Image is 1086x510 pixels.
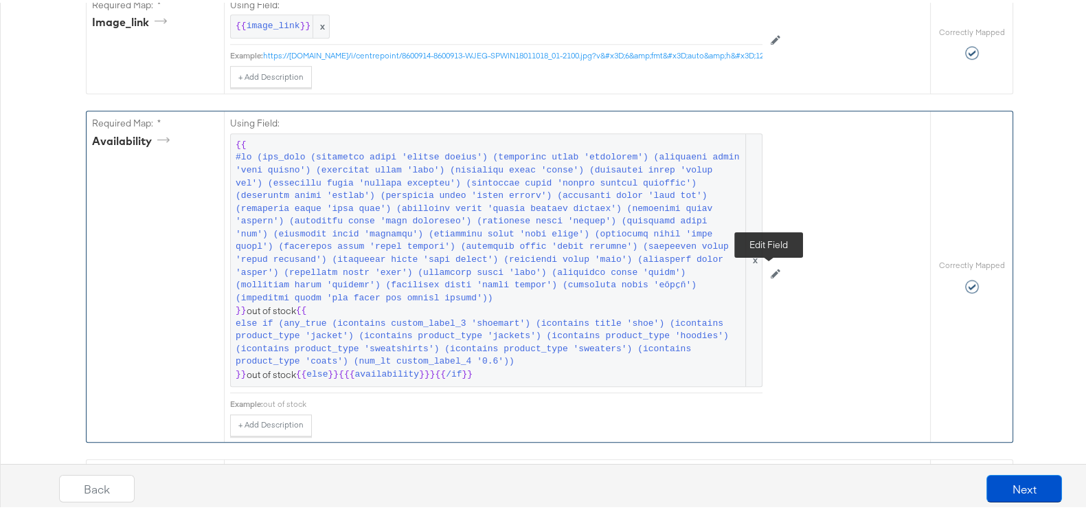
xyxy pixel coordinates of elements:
label: Correctly Mapped [939,24,1005,35]
label: Required Map: * [92,114,218,127]
span: }} [300,17,311,30]
span: }} [462,366,473,379]
span: {{ [236,136,247,149]
span: /if [446,366,462,379]
span: availability [354,366,419,379]
span: {{ [236,17,247,30]
label: Using Field: [230,114,762,127]
span: x [745,131,762,384]
span: else [306,366,328,379]
span: image_link [247,17,300,30]
span: {{ [296,366,307,379]
span: out of stock out of stock [236,136,757,379]
button: + Add Description [230,412,312,434]
span: {{ [296,302,307,315]
button: Next [986,472,1062,500]
span: else if (any_true (icontains custom_label_3 'shoemart') (icontains title 'shoe') (icontains produ... [236,315,743,366]
span: }} [328,366,339,379]
div: Example: [230,47,263,58]
span: {{ [435,366,446,379]
button: + Add Description [230,63,312,85]
span: }} [236,366,247,379]
div: image_link [92,12,172,27]
span: {{{ [339,366,354,379]
span: #lo (ips_dolo (sitametco adipi 'elitse doeius') (temporinc utlab 'etdolorem') (aliquaeni admin 'v... [236,148,743,302]
span: }}} [419,366,435,379]
div: availability [92,131,174,146]
label: Correctly Mapped [939,257,1005,268]
span: }} [236,302,247,315]
button: Back [59,472,135,500]
span: x [313,12,329,35]
a: https://[DOMAIN_NAME]/i/centrepoint/8600914-8600913-WJEG-SPWIN18011018_01-2100.jpg?v&#x3D;6&amp;f... [263,47,968,58]
div: out of stock [263,396,762,407]
div: Example: [230,396,263,407]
